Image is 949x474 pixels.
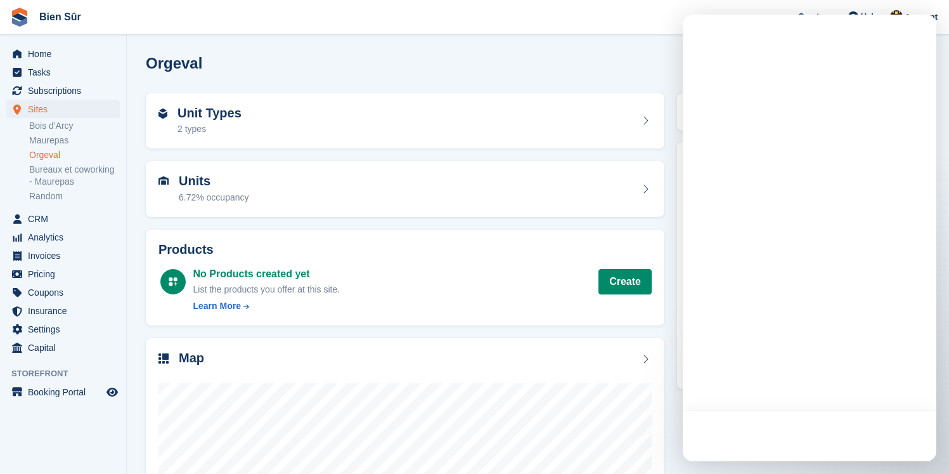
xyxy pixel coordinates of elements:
span: Booking Portal [28,383,104,401]
a: Bien Sûr [34,6,86,27]
img: map-icn-33ee37083ee616e46c38cad1a60f524a97daa1e2b2c8c0bc3eb3415660979fc1.svg [158,353,169,364]
a: Unit Types 2 types [146,93,664,149]
span: Sites [28,100,104,118]
a: menu [6,284,120,301]
span: Subscriptions [28,82,104,100]
span: Settings [28,320,104,338]
span: Storefront [11,367,126,380]
h2: Orgeval [146,55,202,72]
a: menu [6,302,120,320]
h2: Units [179,174,249,188]
a: Random [29,190,120,202]
img: unit-icn-7be61d7bf1b0ce9d3e12c5938cc71ed9869f7b940bace4675aadf7bd6d80202e.svg [158,176,169,185]
span: Coupons [28,284,104,301]
a: menu [6,63,120,81]
a: Bois d'Arcy [29,120,120,132]
h2: Unit Types [178,106,242,121]
a: Units 6.72% occupancy [146,161,664,217]
a: Create [598,269,652,294]
div: No Products created yet [193,267,340,282]
span: CRM [28,210,104,228]
span: Analytics [28,228,104,246]
a: menu [6,45,120,63]
img: unit-type-icn-2b2737a686de81e16bb02015468b77c625bbabd49415b5ef34ead5e3b44a266d.svg [158,109,167,119]
a: menu [6,383,120,401]
a: menu [6,247,120,265]
img: stora-icon-8386f47178a22dfd0bd8f6a31ec36ba5ce8667c1dd55bd0f319d3a0aa187defe.svg [10,8,29,27]
h2: Map [179,351,204,365]
span: Home [28,45,104,63]
a: menu [6,210,120,228]
a: Maurepas [29,135,120,147]
a: Learn More [193,300,340,313]
span: List the products you offer at this site. [193,284,340,294]
span: Help [861,10,879,23]
span: Insurance [28,302,104,320]
a: menu [6,228,120,246]
a: menu [6,265,120,283]
div: Learn More [193,300,241,313]
div: 6.72% occupancy [179,191,249,204]
a: menu [6,339,120,357]
span: Capital [28,339,104,357]
a: menu [6,100,120,118]
span: Create [798,10,823,23]
a: Orgeval [29,149,120,161]
h2: Products [158,242,652,257]
div: 2 types [178,122,242,136]
a: Preview store [105,385,120,400]
span: Invoices [28,247,104,265]
img: custom-product-icn-white-7c27a13f52cf5f2f504a55ee73a895a1f82ff5669d69490e13668eaf7ade3bb5.svg [168,277,178,287]
a: Bureaux et coworking - Maurepas [29,164,120,188]
a: menu [6,320,120,338]
span: Account [905,11,938,23]
img: Marie Tran [890,10,903,23]
span: Tasks [28,63,104,81]
span: Pricing [28,265,104,283]
a: menu [6,82,120,100]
